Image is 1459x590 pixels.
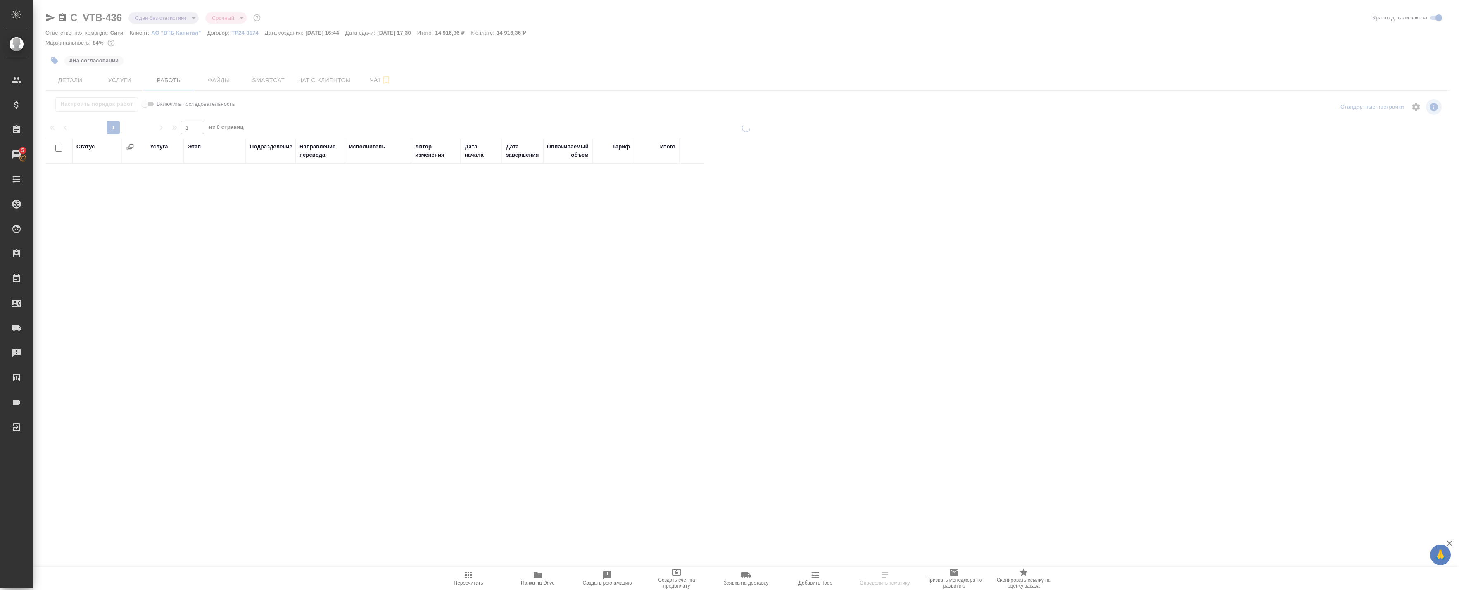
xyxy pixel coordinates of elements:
button: 🙏 [1430,545,1451,565]
div: Тариф [612,143,630,151]
div: Подразделение [250,143,292,151]
span: 5 [16,146,29,155]
div: Автор изменения [415,143,456,159]
span: 🙏 [1433,546,1447,564]
div: Направление перевода [299,143,341,159]
div: Итого [660,143,675,151]
div: Оплачиваемый объем [547,143,589,159]
a: 5 [2,144,31,165]
div: Дата начала [465,143,498,159]
div: Исполнитель [349,143,385,151]
div: Услуга [150,143,168,151]
div: Статус [76,143,95,151]
button: Сгруппировать [126,143,134,151]
div: Этап [188,143,201,151]
div: Дата завершения [506,143,539,159]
